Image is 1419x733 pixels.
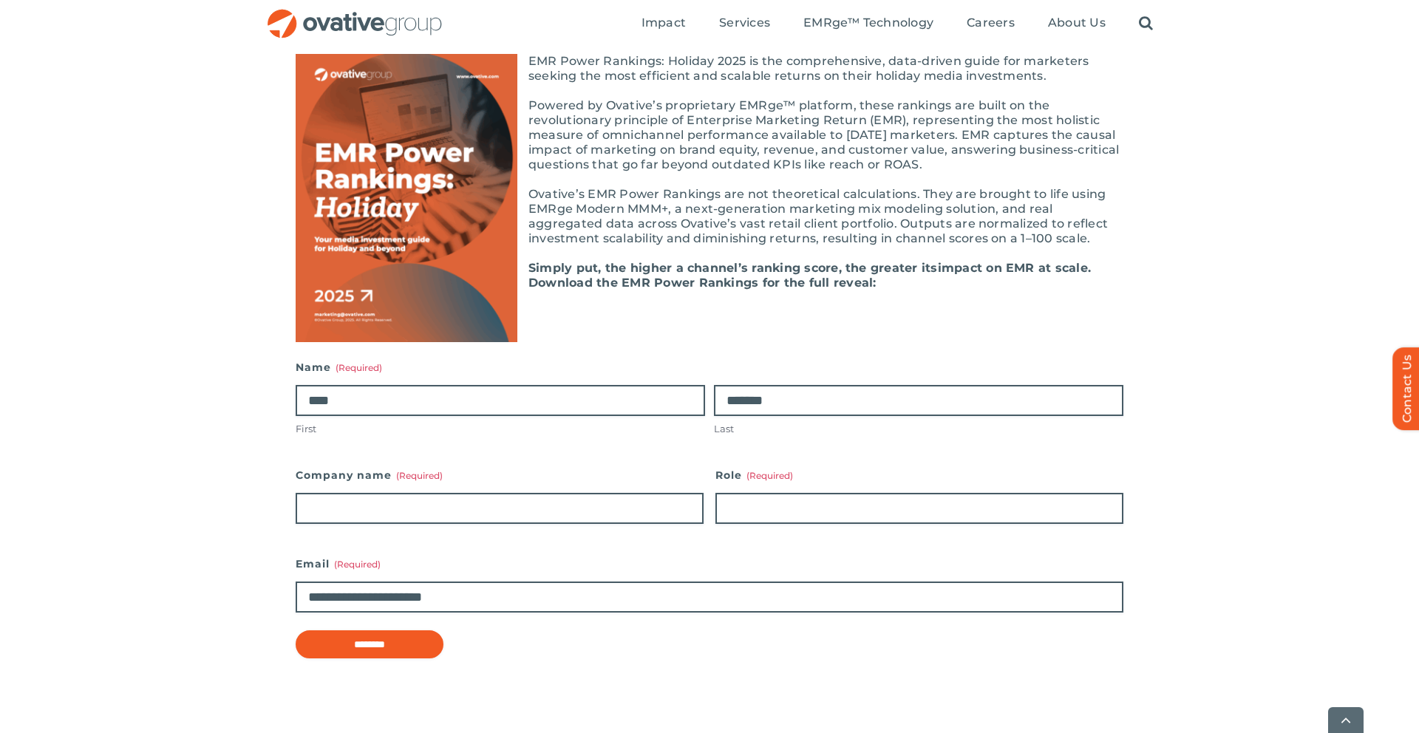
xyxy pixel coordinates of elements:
b: impact on EMR at scale. Download the EMR Power Rankings for the full reveal: [528,261,1091,290]
a: Careers [967,16,1015,32]
span: About Us [1048,16,1106,30]
label: Role [715,465,1123,485]
b: Simply put, the higher a channel’s ranking score, the greater its [528,261,938,275]
a: Services [719,16,770,32]
span: (Required) [746,470,793,481]
span: (Required) [336,362,382,373]
span: EMRge™ Technology [803,16,933,30]
span: Services [719,16,770,30]
legend: Name [296,357,382,378]
a: Search [1139,16,1153,32]
span: (Required) [334,559,381,570]
span: Impact [642,16,686,30]
a: About Us [1048,16,1106,32]
a: EMRge™ Technology [803,16,933,32]
a: Impact [642,16,686,32]
label: First [296,422,705,436]
span: (Required) [396,470,443,481]
p: Powered by Ovative’s proprietary EMRge™ platform, these rankings are built on the revolutionary p... [296,98,1123,172]
p: Ovative’s EMR Power Rankings are not theoretical calculations. They are brought to life using EMR... [296,187,1123,246]
label: Company name [296,465,704,485]
label: Email [296,553,1123,574]
a: OG_Full_horizontal_RGB [266,7,443,21]
label: Last [714,422,1123,436]
span: Careers [967,16,1015,30]
p: EMR Power Rankings: Holiday 2025 is the comprehensive, data-driven guide for marketers seeking th... [296,54,1123,83]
